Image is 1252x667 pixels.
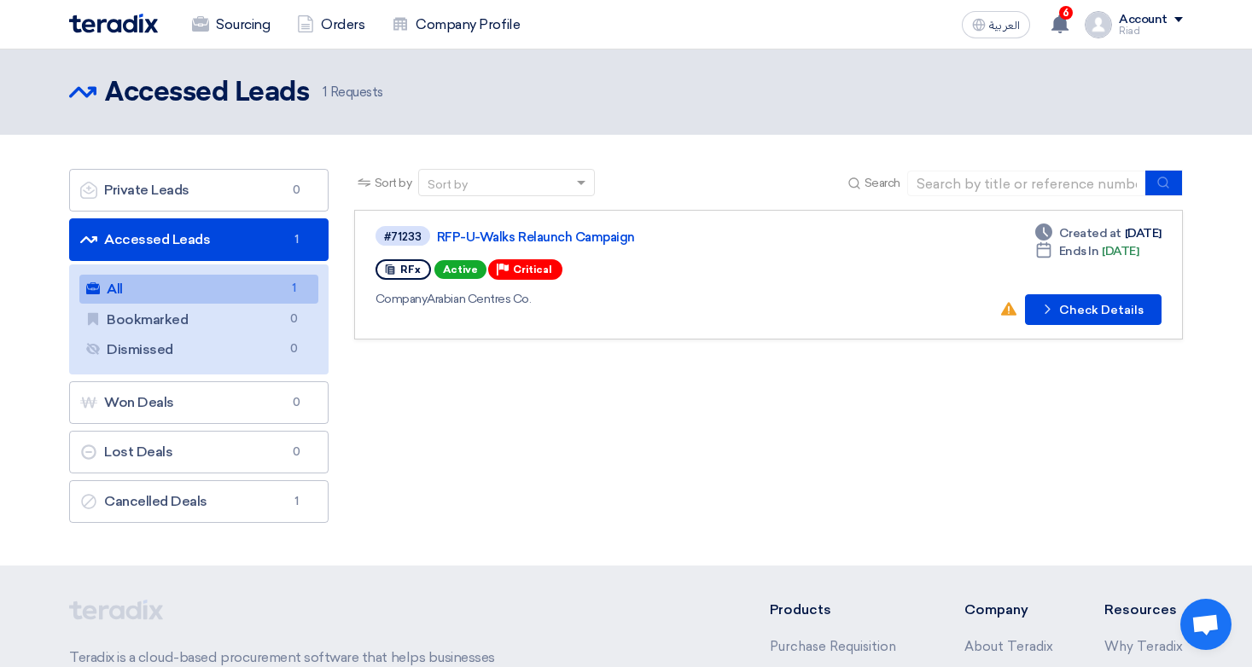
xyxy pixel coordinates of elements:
span: 1 [287,493,307,510]
div: [DATE] [1035,242,1139,260]
span: Search [865,174,900,192]
span: Critical [513,264,552,275]
div: Sort by [428,176,468,194]
a: Dismissed [79,335,318,364]
span: Active [434,260,486,279]
span: Company [376,292,428,306]
span: Requests [323,83,383,102]
a: Company Profile [378,6,533,43]
span: Created at [1059,224,1121,242]
li: Products [770,600,914,620]
span: 0 [287,182,307,199]
img: profile_test.png [1085,11,1112,38]
button: العربية [962,11,1030,38]
button: Check Details [1025,294,1162,325]
a: Cancelled Deals1 [69,480,329,523]
div: Riad [1119,26,1183,36]
a: Lost Deals0 [69,431,329,473]
a: Purchase Requisition [770,639,896,654]
span: Ends In [1059,242,1099,260]
a: Bookmarked [79,305,318,334]
input: Search by title or reference number [907,171,1146,196]
span: 0 [287,444,307,461]
div: [DATE] [1035,224,1162,242]
span: العربية [989,20,1020,32]
a: Sourcing [178,6,283,43]
div: #71233 [384,231,422,242]
a: Orders [283,6,378,43]
a: Accessed Leads1 [69,218,329,261]
span: 0 [287,394,307,411]
span: 0 [284,310,305,328]
span: Sort by [375,174,412,192]
span: 1 [287,231,307,248]
img: Teradix logo [69,14,158,33]
div: Arabian Centres Co. [376,290,867,308]
a: RFP-U-Walks Relaunch Campaign [437,229,864,245]
a: Why Teradix [1104,639,1183,654]
span: 1 [323,84,327,100]
a: Won Deals0 [69,381,329,424]
span: 6 [1059,6,1073,20]
li: Resources [1104,600,1183,620]
a: All [79,275,318,304]
a: Open chat [1180,599,1232,650]
span: 0 [284,340,305,358]
span: RFx [400,264,421,275]
span: 1 [284,280,305,298]
h2: Accessed Leads [105,76,309,110]
li: Company [964,600,1053,620]
a: About Teradix [964,639,1053,654]
div: Account [1119,13,1168,27]
a: Private Leads0 [69,169,329,212]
